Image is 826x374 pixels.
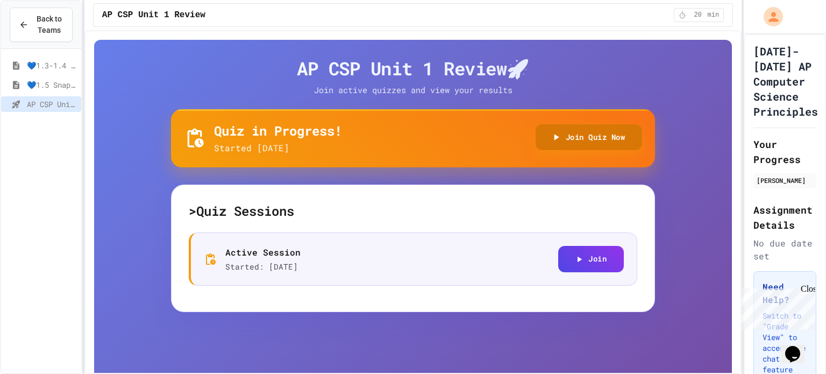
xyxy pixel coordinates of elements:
iframe: chat widget [737,284,815,330]
span: AP CSP Unit 1 Review [102,9,205,22]
span: 💙1.5 Snap! ScavengerHunt [27,79,77,90]
p: Started [DATE] [214,142,342,154]
span: 💙1.3-1.4 WelcometoSnap! [27,60,77,71]
button: Join [558,246,624,272]
div: My Account [752,4,786,29]
h4: AP CSP Unit 1 Review 🚀 [171,57,655,80]
span: Back to Teams [35,13,63,36]
div: Chat with us now!Close [4,4,74,68]
h3: Need Help? [763,280,807,306]
span: 20 [689,11,707,19]
span: min [708,11,720,19]
p: Active Session [225,246,301,259]
h2: Assignment Details [753,202,816,232]
h5: > Quiz Sessions [189,202,637,220]
iframe: chat widget [781,331,815,363]
h1: [DATE]-[DATE] AP Computer Science Principles [753,44,818,119]
h2: Your Progress [753,137,816,167]
p: Started: [DATE] [225,261,301,273]
p: Join active quizzes and view your results [292,84,534,96]
div: [PERSON_NAME] [757,175,813,185]
span: AP CSP Unit 1 Review [27,98,77,110]
button: Back to Teams [10,8,73,42]
div: No due date set [753,237,816,263]
button: Join Quiz Now [536,124,643,151]
h5: Quiz in Progress! [214,122,342,139]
